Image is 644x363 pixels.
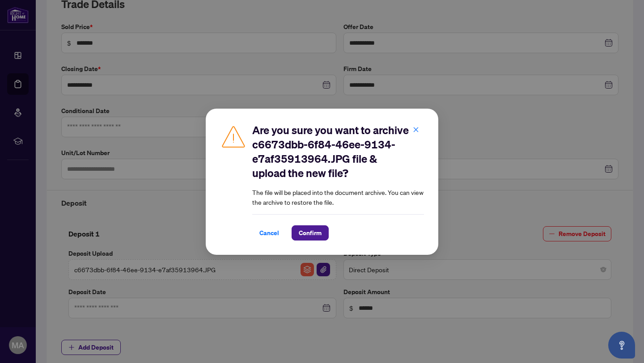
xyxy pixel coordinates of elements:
button: Open asap [608,332,635,359]
span: Cancel [259,226,279,240]
button: Cancel [252,225,286,241]
span: close [413,126,419,132]
div: The file will be placed into the document archive. You can view the archive to restore the file. [252,123,424,241]
button: Confirm [292,225,329,241]
h2: Are you sure you want to archive c6673dbb-6f84-46ee-9134-e7af35913964.JPG file & upload the new f... [252,123,424,180]
img: Caution Icon [220,123,247,150]
span: Confirm [299,226,322,240]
